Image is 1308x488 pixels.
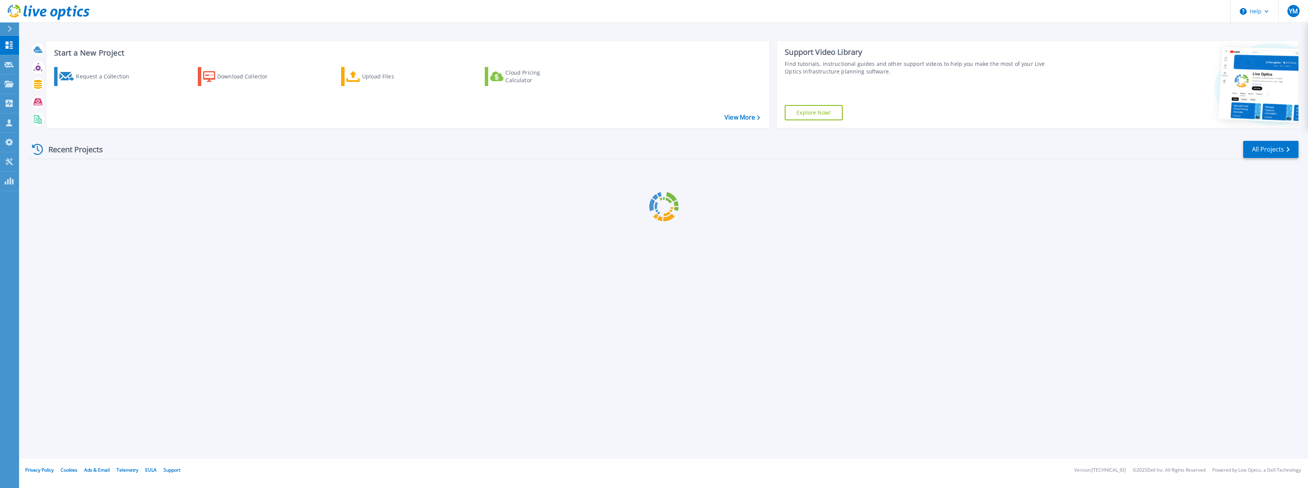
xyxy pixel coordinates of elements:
[61,467,77,473] a: Cookies
[117,467,138,473] a: Telemetry
[84,467,110,473] a: Ads & Email
[198,67,283,86] a: Download Collector
[362,69,423,84] div: Upload Files
[145,467,157,473] a: EULA
[1133,468,1205,473] li: © 2025 Dell Inc. All Rights Reserved
[29,140,113,159] div: Recent Projects
[1289,8,1298,14] span: YM
[163,467,180,473] a: Support
[785,47,1057,57] div: Support Video Library
[217,69,278,84] div: Download Collector
[485,67,570,86] a: Cloud Pricing Calculator
[725,114,760,121] a: View More
[341,67,426,86] a: Upload Files
[1243,141,1298,158] a: All Projects
[1212,468,1301,473] li: Powered by Live Optics, a Dell Technology
[54,67,139,86] a: Request a Collection
[785,60,1057,75] div: Find tutorials, instructional guides and other support videos to help you make the most of your L...
[25,467,54,473] a: Privacy Policy
[76,69,137,84] div: Request a Collection
[785,105,843,120] a: Explore Now!
[54,49,760,57] h3: Start a New Project
[505,69,566,84] div: Cloud Pricing Calculator
[1074,468,1126,473] li: Version: [TECHNICAL_ID]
